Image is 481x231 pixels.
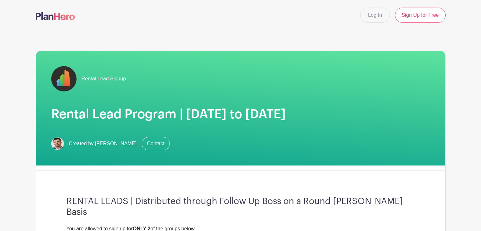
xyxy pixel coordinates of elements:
[66,196,415,217] h3: RENTAL LEADS | Distributed through Follow Up Boss on a Round [PERSON_NAME] Basis
[395,8,445,23] a: Sign Up for Free
[82,75,126,83] span: Rental Lead Signup
[69,140,137,147] span: Created by [PERSON_NAME]
[142,137,170,150] a: Contact
[51,107,430,122] h1: Rental Lead Program | [DATE] to [DATE]
[360,8,390,23] a: Log In
[36,12,75,20] img: logo-507f7623f17ff9eddc593b1ce0a138ce2505c220e1c5a4e2b4648c50719b7d32.svg
[51,66,77,91] img: fulton-grace-logo.jpeg
[51,137,64,150] img: Screen%20Shot%202023-02-21%20at%2010.54.51%20AM.png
